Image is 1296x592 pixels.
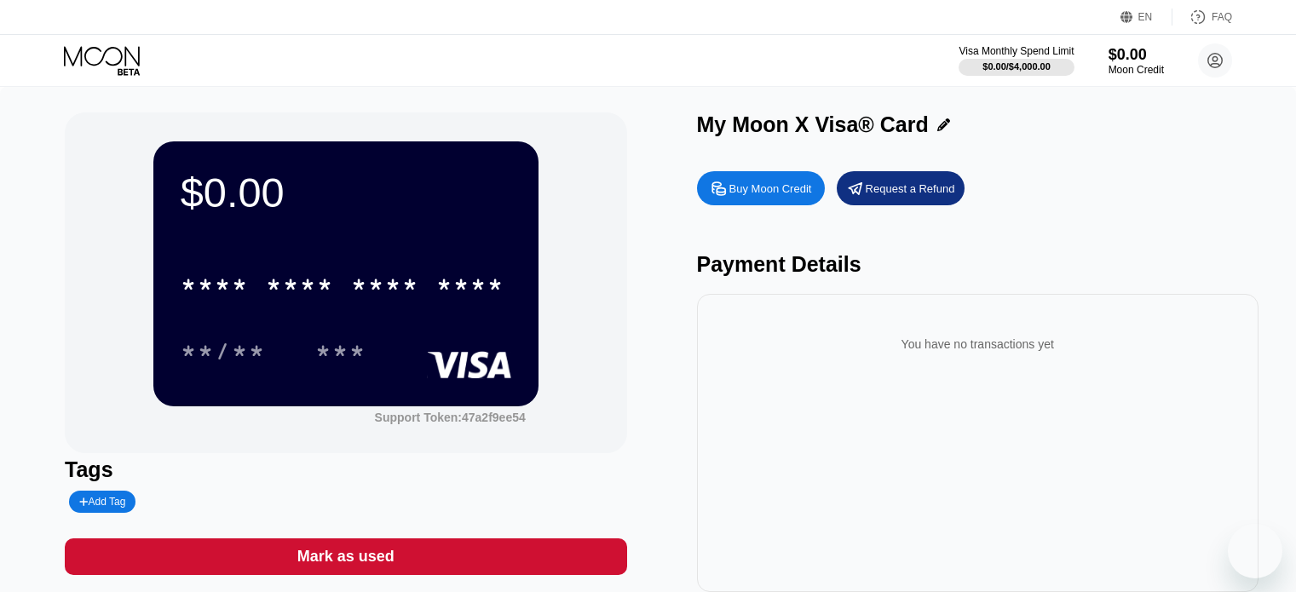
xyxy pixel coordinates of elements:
div: My Moon X Visa® Card [697,112,929,137]
div: $0.00Moon Credit [1109,46,1164,76]
div: Visa Monthly Spend Limit [959,45,1074,57]
div: Buy Moon Credit [697,171,825,205]
div: $0.00 [181,169,511,216]
div: You have no transactions yet [711,320,1245,368]
div: $0.00 [1109,46,1164,64]
div: Moon Credit [1109,64,1164,76]
div: $0.00 / $4,000.00 [982,61,1051,72]
div: Support Token: 47a2f9ee54 [375,411,526,424]
div: Mark as used [297,547,395,566]
div: EN [1120,9,1172,26]
div: FAQ [1212,11,1232,23]
div: Add Tag [79,496,125,508]
div: Tags [65,457,626,482]
div: Request a Refund [837,171,965,205]
div: Mark as used [65,538,626,575]
div: Add Tag [69,491,135,513]
div: FAQ [1172,9,1232,26]
iframe: Tombol untuk meluncurkan jendela pesan [1228,524,1282,578]
div: Buy Moon Credit [729,181,812,196]
div: Support Token:47a2f9ee54 [375,411,526,424]
div: Payment Details [697,252,1259,277]
div: EN [1138,11,1153,23]
div: Request a Refund [866,181,955,196]
div: Visa Monthly Spend Limit$0.00/$4,000.00 [959,45,1074,76]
